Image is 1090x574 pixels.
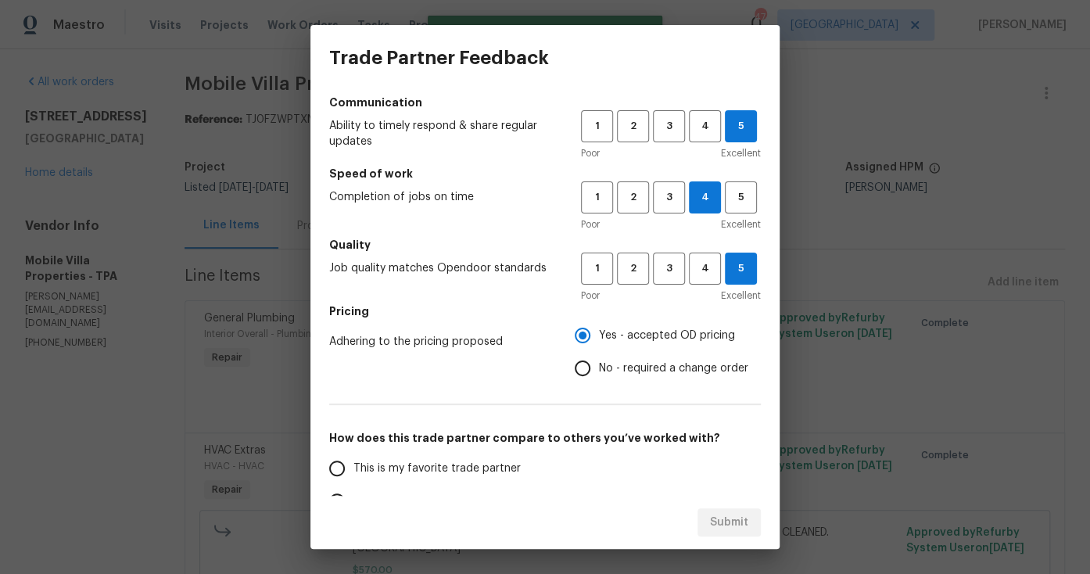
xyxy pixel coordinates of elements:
[617,253,649,285] button: 2
[581,145,600,161] span: Poor
[575,319,761,385] div: Pricing
[583,188,611,206] span: 1
[726,188,755,206] span: 5
[654,188,683,206] span: 3
[725,181,757,213] button: 5
[581,217,600,232] span: Poor
[329,334,550,350] span: Adhering to the pricing proposed
[690,117,719,135] span: 4
[654,260,683,278] span: 3
[653,253,685,285] button: 3
[329,237,761,253] h5: Quality
[329,430,761,446] h5: How does this trade partner compare to others you’ve worked with?
[353,461,521,477] span: This is my favorite trade partner
[726,260,756,278] span: 5
[690,260,719,278] span: 4
[690,188,720,206] span: 4
[583,260,611,278] span: 1
[725,253,757,285] button: 5
[329,303,761,319] h5: Pricing
[689,253,721,285] button: 4
[583,117,611,135] span: 1
[654,117,683,135] span: 3
[329,166,761,181] h5: Speed of work
[721,145,761,161] span: Excellent
[329,118,556,149] span: Ability to timely respond & share regular updates
[617,110,649,142] button: 2
[619,117,647,135] span: 2
[689,110,721,142] button: 4
[726,117,756,135] span: 5
[329,95,761,110] h5: Communication
[353,493,551,510] span: This trade partner is better than most
[599,361,748,377] span: No - required a change order
[619,260,647,278] span: 2
[617,181,649,213] button: 2
[725,110,757,142] button: 5
[581,288,600,303] span: Poor
[581,181,613,213] button: 1
[721,217,761,232] span: Excellent
[581,110,613,142] button: 1
[689,181,721,213] button: 4
[329,189,556,205] span: Completion of jobs on time
[653,181,685,213] button: 3
[653,110,685,142] button: 3
[599,328,735,344] span: Yes - accepted OD pricing
[619,188,647,206] span: 2
[329,47,549,69] h3: Trade Partner Feedback
[581,253,613,285] button: 1
[329,260,556,276] span: Job quality matches Opendoor standards
[721,288,761,303] span: Excellent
